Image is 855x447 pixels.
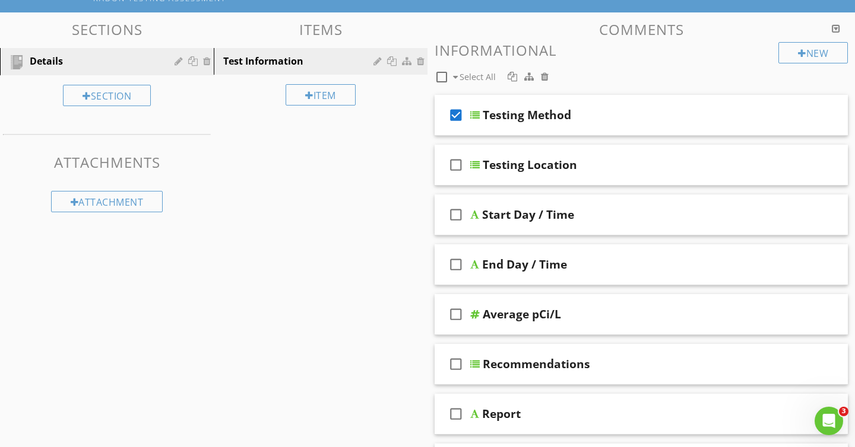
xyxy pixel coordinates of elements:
h3: Comments [435,21,848,37]
div: Recommendations [483,357,590,371]
h3: Items [214,21,427,37]
span: 3 [839,407,848,416]
div: Item [286,84,356,106]
div: Test Information [223,54,377,68]
span: Select All [460,71,496,82]
div: Attachment [51,191,163,212]
i: check_box_outline_blank [446,300,465,328]
i: check_box_outline_blank [446,350,465,378]
i: check_box [446,101,465,129]
div: Details [30,54,157,68]
i: check_box_outline_blank [446,151,465,179]
div: Start Day / Time [482,207,574,222]
div: Testing Method [483,108,571,122]
i: check_box_outline_blank [446,400,465,428]
iframe: Intercom live chat [815,407,843,435]
div: End Day / Time [482,257,567,272]
h3: Informational [435,42,848,58]
div: Average pCi/L [483,307,561,321]
div: New [778,42,848,63]
i: check_box_outline_blank [446,200,465,229]
div: Section [63,85,151,106]
div: Report [482,407,521,421]
div: Testing Location [483,158,577,172]
i: check_box_outline_blank [446,250,465,279]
